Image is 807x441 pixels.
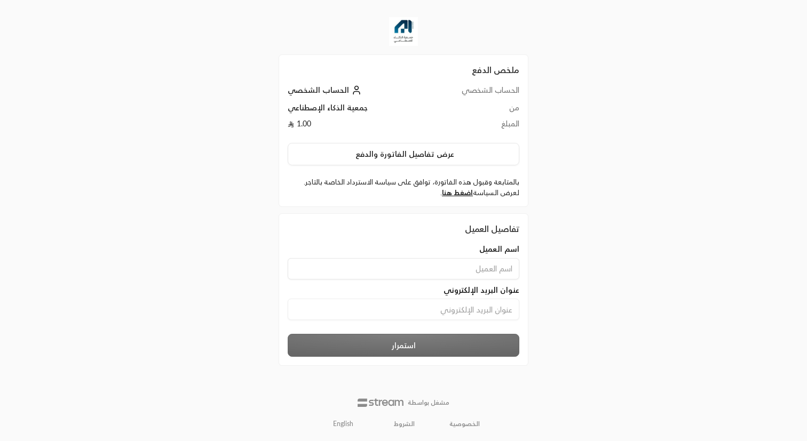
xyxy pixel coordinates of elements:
td: 1.00 [288,118,422,134]
td: من [422,102,519,118]
p: مشغل بواسطة [408,398,449,407]
a: اضغط هنا [442,188,473,197]
h2: ملخص الدفع [288,63,519,76]
td: الحساب الشخصي [422,85,519,102]
img: Company Logo [389,17,418,46]
td: جمعية الذكاء الإصطناعي [288,102,422,118]
span: اسم العميل [479,244,519,254]
a: English [327,415,359,432]
label: بالمتابعة وقبول هذه الفاتورة، توافق على سياسة الاسترداد الخاصة بالتاجر. لعرض السياسة . [288,177,519,198]
input: عنوان البريد الإلكتروني [288,299,519,320]
a: الشروط [394,420,415,428]
span: الحساب الشخصي [288,85,349,94]
button: عرض تفاصيل الفاتورة والدفع [288,143,519,165]
td: المبلغ [422,118,519,134]
span: عنوان البريد الإلكتروني [444,285,519,295]
div: تفاصيل العميل [288,222,519,235]
a: الخصوصية [449,420,480,428]
input: اسم العميل [288,258,519,279]
a: الحساب الشخصي [288,85,364,94]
